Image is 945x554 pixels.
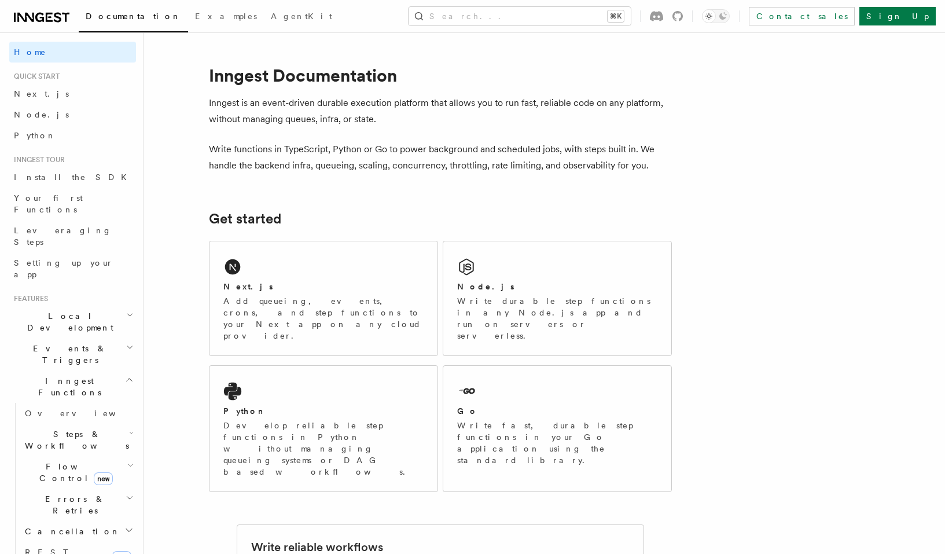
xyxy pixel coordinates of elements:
span: Your first Functions [14,193,83,214]
a: Install the SDK [9,167,136,188]
span: Documentation [86,12,181,21]
span: Inngest Functions [9,375,125,398]
button: Toggle dark mode [702,9,730,23]
a: GoWrite fast, durable step functions in your Go application using the standard library. [443,365,672,492]
a: Leveraging Steps [9,220,136,252]
span: Overview [25,409,144,418]
a: Home [9,42,136,63]
span: Next.js [14,89,69,98]
span: AgentKit [271,12,332,21]
button: Flow Controlnew [20,456,136,489]
p: Add queueing, events, crons, and step functions to your Next app on any cloud provider. [223,295,424,342]
a: Sign Up [859,7,936,25]
span: Python [14,131,56,140]
h2: Node.js [457,281,514,292]
span: Features [9,294,48,303]
span: Flow Control [20,461,127,484]
a: Contact sales [749,7,855,25]
a: Setting up your app [9,252,136,285]
span: Events & Triggers [9,343,126,366]
a: Next.js [9,83,136,104]
a: Python [9,125,136,146]
a: Examples [188,3,264,31]
a: Next.jsAdd queueing, events, crons, and step functions to your Next app on any cloud provider. [209,241,438,356]
span: Examples [195,12,257,21]
button: Steps & Workflows [20,424,136,456]
button: Errors & Retries [20,489,136,521]
a: Node.js [9,104,136,125]
span: Local Development [9,310,126,333]
h1: Inngest Documentation [209,65,672,86]
a: Node.jsWrite durable step functions in any Node.js app and run on servers or serverless. [443,241,672,356]
span: Node.js [14,110,69,119]
a: Get started [209,211,281,227]
p: Develop reliable step functions in Python without managing queueing systems or DAG based workflows. [223,420,424,478]
span: Home [14,46,46,58]
p: Inngest is an event-driven durable execution platform that allows you to run fast, reliable code ... [209,95,672,127]
span: Inngest tour [9,155,65,164]
a: PythonDevelop reliable step functions in Python without managing queueing systems or DAG based wo... [209,365,438,492]
span: Install the SDK [14,173,134,182]
span: Cancellation [20,526,120,537]
p: Write durable step functions in any Node.js app and run on servers or serverless. [457,295,657,342]
a: Overview [20,403,136,424]
button: Events & Triggers [9,338,136,370]
span: Setting up your app [14,258,113,279]
button: Search...⌘K [409,7,631,25]
a: Documentation [79,3,188,32]
button: Inngest Functions [9,370,136,403]
button: Cancellation [20,521,136,542]
p: Write fast, durable step functions in your Go application using the standard library. [457,420,657,466]
p: Write functions in TypeScript, Python or Go to power background and scheduled jobs, with steps bu... [209,141,672,174]
button: Local Development [9,306,136,338]
span: Steps & Workflows [20,428,129,452]
kbd: ⌘K [608,10,624,22]
span: new [94,472,113,485]
h2: Python [223,405,266,417]
a: AgentKit [264,3,339,31]
a: Your first Functions [9,188,136,220]
span: Errors & Retries [20,493,126,516]
span: Quick start [9,72,60,81]
h2: Go [457,405,478,417]
h2: Next.js [223,281,273,292]
span: Leveraging Steps [14,226,112,247]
